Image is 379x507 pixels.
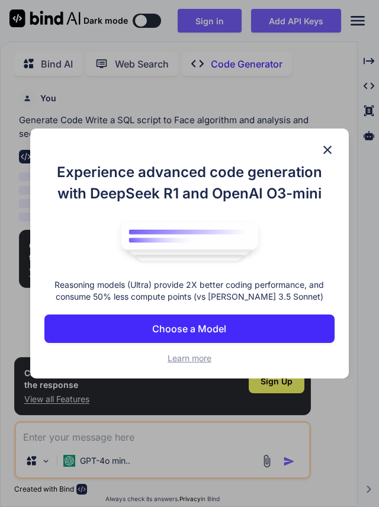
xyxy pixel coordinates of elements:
[113,216,266,267] img: bind logo
[320,143,335,157] img: close
[44,315,335,343] button: Choose a Model
[44,162,335,204] h1: Experience advanced code generation with DeepSeek R1 and OpenAI O3-mini
[44,279,335,303] p: Reasoning models (Ultra) provide 2X better coding performance, and consume 50% less compute point...
[152,322,226,336] p: Choose a Model
[168,353,211,363] span: Learn more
